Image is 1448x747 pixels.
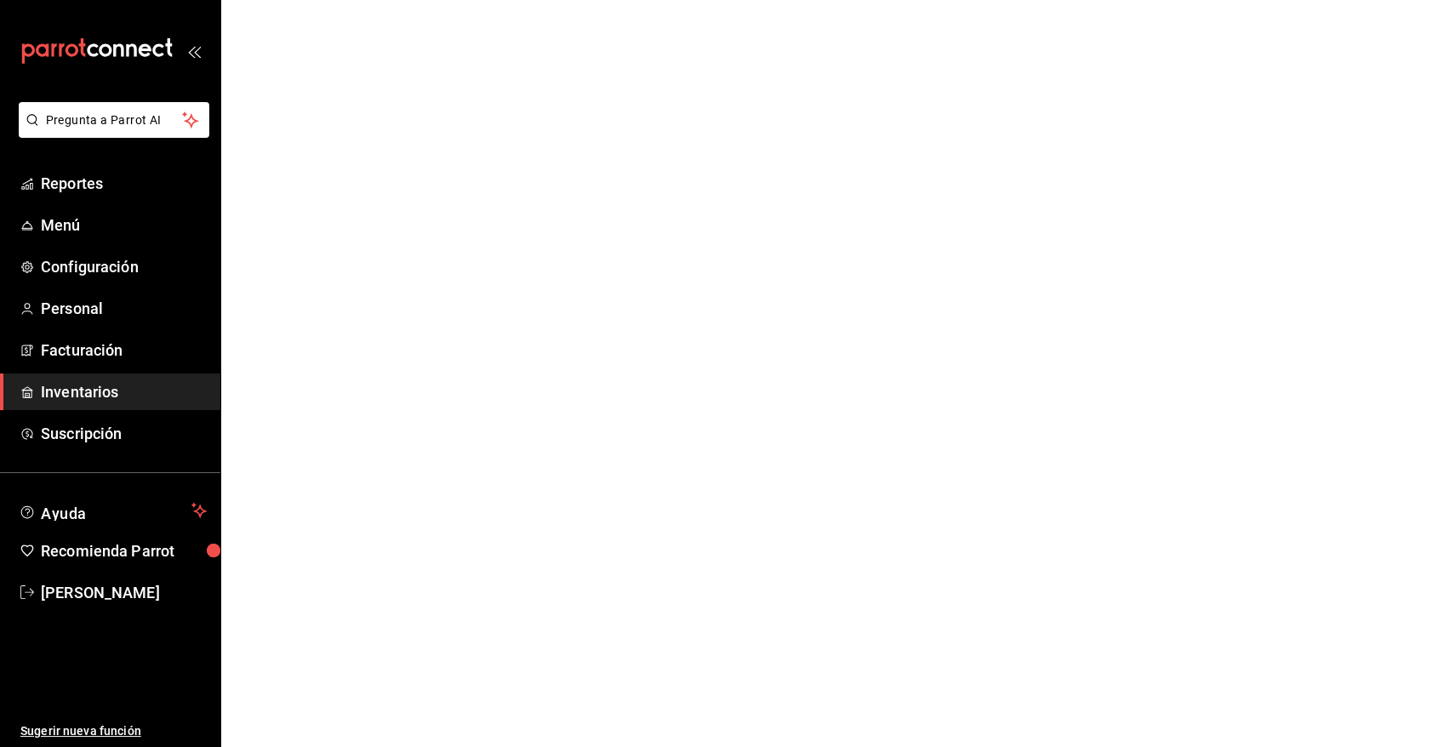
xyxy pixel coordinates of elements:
[20,722,207,740] span: Sugerir nueva función
[41,422,207,445] span: Suscripción
[12,123,209,141] a: Pregunta a Parrot AI
[41,297,207,320] span: Personal
[41,339,207,362] span: Facturación
[41,255,207,278] span: Configuración
[46,111,183,129] span: Pregunta a Parrot AI
[41,214,207,237] span: Menú
[41,172,207,195] span: Reportes
[41,380,207,403] span: Inventarios
[41,581,207,604] span: [PERSON_NAME]
[19,102,209,138] button: Pregunta a Parrot AI
[41,500,185,521] span: Ayuda
[187,44,201,58] button: open_drawer_menu
[41,539,207,562] span: Recomienda Parrot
